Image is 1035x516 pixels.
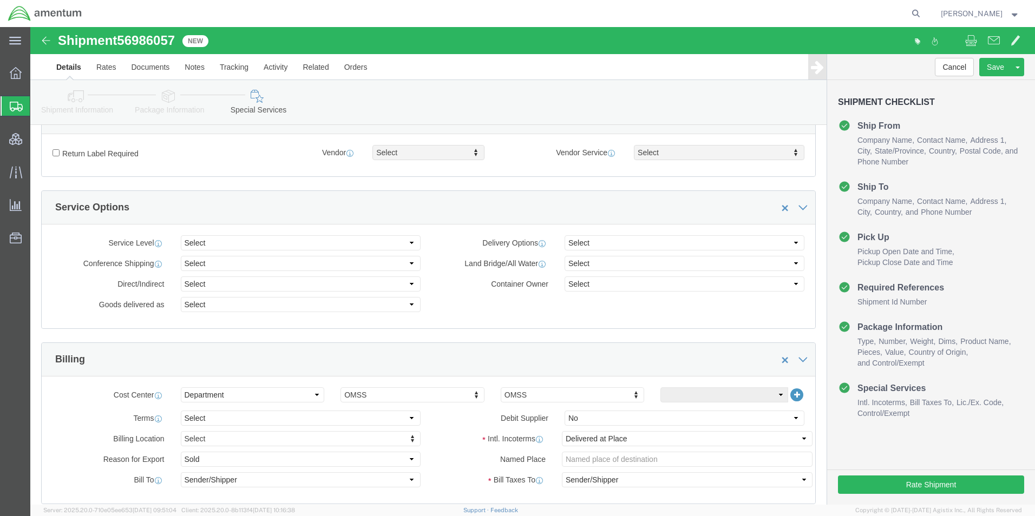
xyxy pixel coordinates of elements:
[253,507,295,513] span: [DATE] 10:16:38
[8,5,82,22] img: logo
[43,507,176,513] span: Server: 2025.20.0-710e05ee653
[181,507,295,513] span: Client: 2025.20.0-8b113f4
[940,7,1020,20] button: [PERSON_NAME]
[30,27,1035,505] iframe: FS Legacy Container
[133,507,176,513] span: [DATE] 09:51:04
[855,506,1022,515] span: Copyright © [DATE]-[DATE] Agistix Inc., All Rights Reserved
[490,507,518,513] a: Feedback
[463,507,490,513] a: Support
[941,8,1003,19] span: Jason Martin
